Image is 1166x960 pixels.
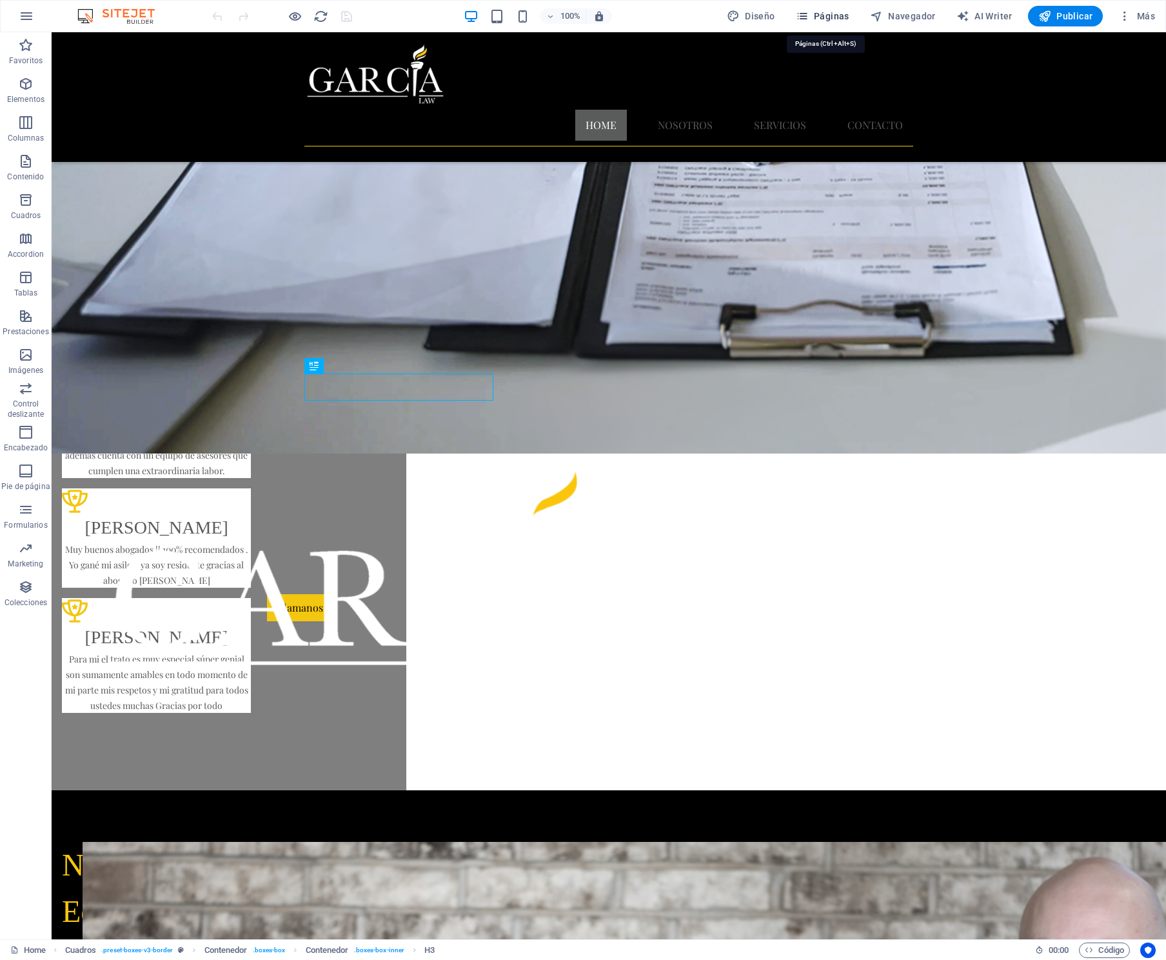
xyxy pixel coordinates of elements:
[1079,943,1130,958] button: Código
[354,943,405,958] span: . boxes-box-inner
[10,943,46,958] a: Haz clic para cancelar la selección y doble clic para abrir páginas
[7,94,44,105] p: Elementos
[865,6,941,26] button: Navegador
[306,943,349,958] span: Haz clic para seleccionar y doble clic para editar
[1140,943,1156,958] button: Usercentrics
[8,249,44,259] p: Accordion
[7,172,44,182] p: Contenido
[287,8,302,24] button: Haz clic para salir del modo de previsualización y seguir editando
[253,943,286,958] span: . boxes-box
[1028,6,1103,26] button: Publicar
[727,10,775,23] span: Diseño
[722,6,780,26] div: Diseño (Ctrl+Alt+Y)
[8,133,44,143] p: Columnas
[65,943,435,958] nav: breadcrumb
[204,943,248,958] span: Haz clic para seleccionar y doble clic para editar
[3,326,48,337] p: Prestaciones
[1058,945,1060,955] span: :
[1113,6,1160,26] button: Más
[560,8,580,24] h6: 100%
[74,8,171,24] img: Editor Logo
[14,288,38,298] p: Tablas
[9,55,43,66] p: Favoritos
[4,520,47,530] p: Formularios
[11,210,41,221] p: Cuadros
[313,8,328,24] button: reload
[791,6,855,26] button: Páginas
[1035,943,1069,958] h6: Tiempo de la sesión
[8,559,43,569] p: Marketing
[956,10,1013,23] span: AI Writer
[424,943,435,958] span: Haz clic para seleccionar y doble clic para editar
[1,481,50,492] p: Pie de página
[5,597,47,608] p: Colecciones
[951,6,1018,26] button: AI Writer
[593,10,605,22] i: Al redimensionar, ajustar el nivel de zoom automáticamente para ajustarse al dispositivo elegido.
[1118,10,1155,23] span: Más
[101,943,173,958] span: . preset-boxes-v3-border
[65,943,97,958] span: Haz clic para seleccionar y doble clic para editar
[178,946,184,954] i: Este elemento es un preajuste personalizable
[8,365,43,375] p: Imágenes
[313,9,328,24] i: Volver a cargar página
[4,443,48,453] p: Encabezado
[722,6,780,26] button: Diseño
[540,8,586,24] button: 100%
[796,10,849,23] span: Páginas
[870,10,936,23] span: Navegador
[1085,943,1124,958] span: Código
[1049,943,1069,958] span: 00 00
[1038,10,1093,23] span: Publicar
